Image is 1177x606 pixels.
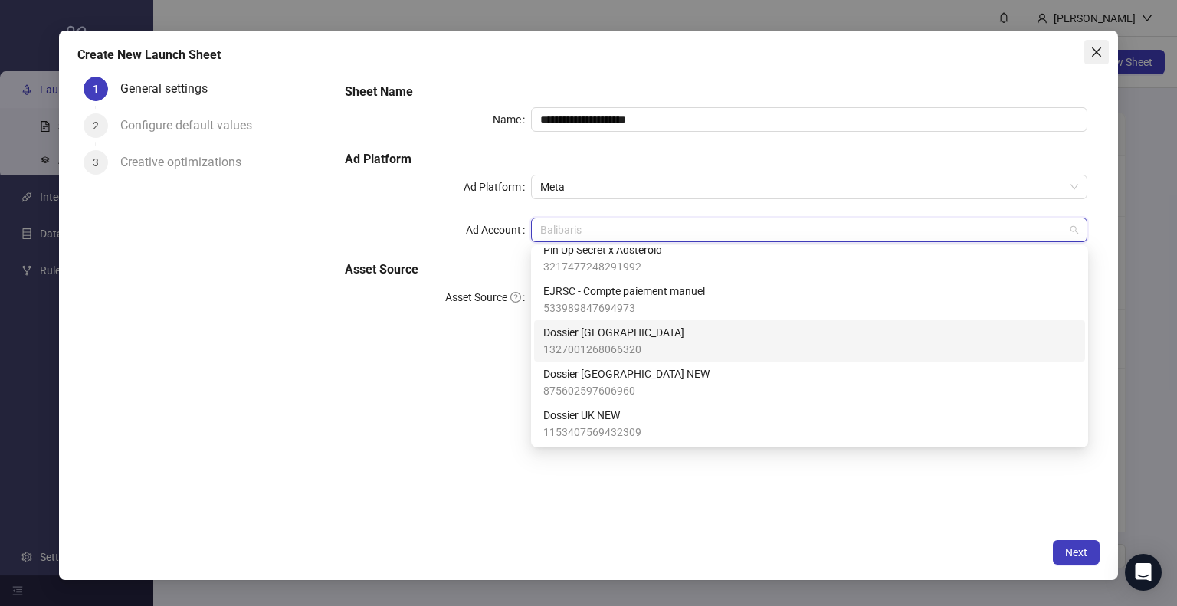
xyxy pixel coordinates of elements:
div: Creative optimizations [120,150,254,175]
span: EJRSC - Compte paiement manuel [543,283,705,300]
h5: Ad Platform [345,150,1087,169]
input: Name [531,107,1088,132]
label: Asset Source [445,285,531,310]
div: Configure default values [120,113,264,138]
span: Balibaris [540,218,1079,241]
span: 2 [93,120,99,132]
span: 1153407569432309 [543,424,641,441]
span: Dossier [GEOGRAPHIC_DATA] NEW [543,365,710,382]
span: 533989847694973 [543,300,705,316]
span: Dossier UK NEW [543,407,641,424]
span: Meta [540,175,1079,198]
button: Close [1084,40,1109,64]
span: 1 [93,83,99,95]
span: Pin Up Secret x Adsteroid [543,241,662,258]
label: Ad Account [466,218,531,242]
span: 875602597606960 [543,382,710,399]
span: 3 [93,156,99,169]
div: Pin Up Secret x Adsteroid [534,237,1085,279]
button: Next [1053,540,1100,565]
label: Ad Platform [464,175,531,199]
div: General settings [120,77,220,101]
span: close [1090,46,1103,58]
label: Name [493,107,531,132]
div: Dossier Canada [534,320,1085,362]
div: Dossier Australia NEW [534,362,1085,403]
span: 1327001268066320 [543,341,684,358]
div: Create New Launch Sheet [77,46,1100,64]
h5: Sheet Name [345,83,1087,101]
span: Next [1065,546,1087,559]
h5: Asset Source [345,260,1087,279]
span: question-circle [510,292,521,303]
span: 3217477248291992 [543,258,662,275]
div: Dossier UK NEW [534,403,1085,444]
div: Open Intercom Messenger [1125,554,1162,591]
div: EJRSC - Compte paiement manuel [534,279,1085,320]
span: Dossier [GEOGRAPHIC_DATA] [543,324,684,341]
